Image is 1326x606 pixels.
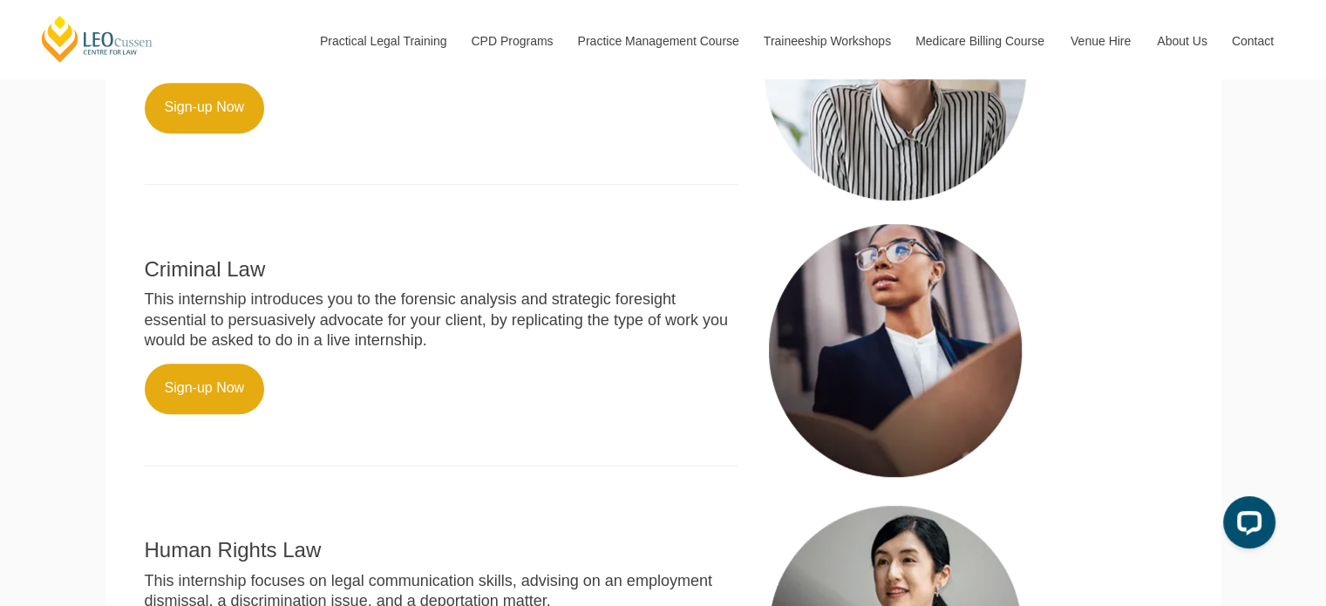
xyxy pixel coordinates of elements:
[751,3,902,78] a: Traineeship Workshops
[307,3,459,78] a: Practical Legal Training
[902,3,1057,78] a: Medicare Billing Course
[1209,489,1282,562] iframe: LiveChat chat widget
[1057,3,1144,78] a: Venue Hire
[145,289,739,351] p: This internship introduces you to the forensic analysis and strategic foresight essential to pers...
[565,3,751,78] a: Practice Management Course
[145,83,265,133] a: Sign-up Now
[145,258,739,281] h2: Criminal Law
[145,364,265,414] a: Sign-up Now
[145,539,739,562] h2: Human Rights Law
[1219,3,1287,78] a: Contact
[458,3,564,78] a: CPD Programs
[39,14,155,64] a: [PERSON_NAME] Centre for Law
[1144,3,1219,78] a: About Us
